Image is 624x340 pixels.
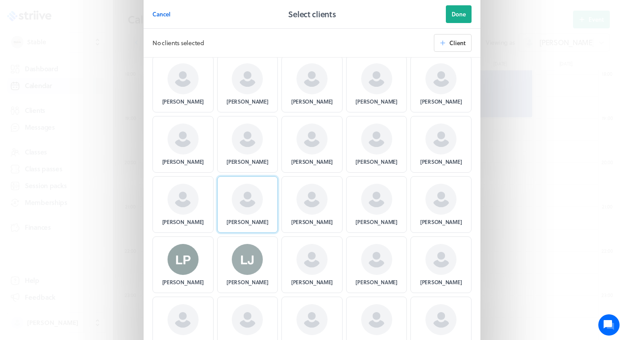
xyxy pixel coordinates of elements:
p: [PERSON_NAME] [420,278,462,286]
p: [PERSON_NAME] [291,158,333,165]
p: [PERSON_NAME] [420,98,462,105]
p: [PERSON_NAME] [162,98,204,105]
p: [PERSON_NAME] [226,218,268,225]
button: Client [434,34,472,52]
p: Find an answer quickly [5,93,172,103]
h2: Select clients [288,8,335,20]
span: Done [452,10,466,18]
iframe: gist-messenger-bubble-iframe [598,314,620,336]
button: Done [446,5,472,23]
p: [PERSON_NAME] [226,98,268,105]
h2: We're here to help. Ask us anything! [32,39,145,50]
p: [PERSON_NAME] [162,278,204,286]
p: [PERSON_NAME] [355,278,397,286]
p: [PERSON_NAME] [291,98,333,105]
img: Laura Jarratt [232,244,263,275]
p: [PERSON_NAME] [162,158,204,165]
p: [PERSON_NAME] [162,218,204,225]
span: Cancel [152,10,171,18]
p: [PERSON_NAME] [420,218,462,225]
button: New conversation [7,57,170,76]
input: Search articles [19,107,165,125]
p: [PERSON_NAME] [226,158,268,165]
span: New conversation [57,63,106,70]
img: Laura Potts [168,244,199,275]
h1: Hi [PERSON_NAME] [32,22,145,35]
p: [PERSON_NAME] [355,218,397,225]
p: [PERSON_NAME] [291,278,333,286]
p: [PERSON_NAME] [226,278,268,286]
p: [PERSON_NAME] [355,158,397,165]
span: Client [449,39,466,47]
p: [PERSON_NAME] [291,218,333,225]
p: [PERSON_NAME] [420,158,462,165]
p: No clients selected [152,39,204,47]
p: [PERSON_NAME] [355,98,397,105]
button: Cancel [152,5,171,23]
